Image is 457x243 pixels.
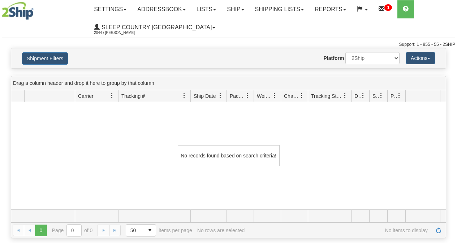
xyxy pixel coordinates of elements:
[126,224,192,237] span: items per page
[130,227,140,234] span: 50
[339,90,351,102] a: Tracking Status filter column settings
[126,224,156,237] span: Page sizes drop down
[324,55,344,62] label: Platform
[406,52,435,64] button: Actions
[35,225,47,236] span: Page 0
[100,24,212,30] span: Sleep Country [GEOGRAPHIC_DATA]
[78,92,94,100] span: Carrier
[121,92,145,100] span: Tracking #
[296,90,308,102] a: Charge filter column settings
[230,92,245,100] span: Packages
[22,52,68,65] button: Shipment Filters
[94,29,148,36] span: 2044 / [PERSON_NAME]
[89,18,221,36] a: Sleep Country [GEOGRAPHIC_DATA] 2044 / [PERSON_NAME]
[391,92,397,100] span: Pickup Status
[440,84,456,158] iframe: chat widget
[241,90,254,102] a: Packages filter column settings
[372,92,379,100] span: Shipment Issues
[191,0,221,18] a: Lists
[393,90,405,102] a: Pickup Status filter column settings
[11,76,446,90] div: grid grouping header
[194,92,216,100] span: Ship Date
[373,0,397,18] a: 1
[178,90,190,102] a: Tracking # filter column settings
[132,0,191,18] a: Addressbook
[250,227,428,233] span: No items to display
[52,224,93,237] span: Page of 0
[284,92,299,100] span: Charge
[106,90,118,102] a: Carrier filter column settings
[309,0,352,18] a: Reports
[197,227,245,233] div: No rows are selected
[2,2,34,20] img: logo2044.jpg
[144,225,156,236] span: select
[384,4,392,11] sup: 1
[250,0,309,18] a: Shipping lists
[354,92,361,100] span: Delivery Status
[89,0,132,18] a: Settings
[2,42,455,48] div: Support: 1 - 855 - 55 - 2SHIP
[221,0,249,18] a: Ship
[433,225,444,236] a: Refresh
[178,145,280,166] div: No records found based on search criteria!
[357,90,369,102] a: Delivery Status filter column settings
[214,90,227,102] a: Ship Date filter column settings
[311,92,342,100] span: Tracking Status
[268,90,281,102] a: Weight filter column settings
[375,90,387,102] a: Shipment Issues filter column settings
[257,92,272,100] span: Weight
